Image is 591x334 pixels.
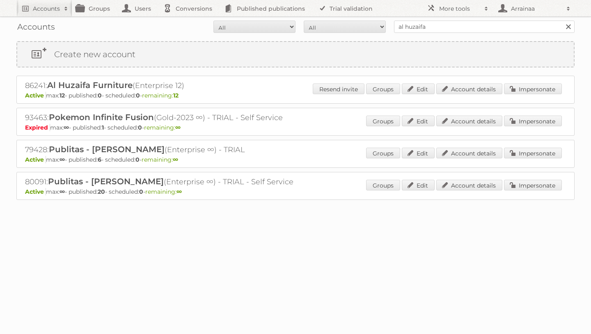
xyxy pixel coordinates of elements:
strong: 0 [136,92,140,99]
a: Account details [436,116,502,126]
strong: ∞ [60,188,65,195]
a: Impersonate [504,148,562,158]
a: Groups [366,83,400,94]
a: Account details [436,180,502,190]
a: Impersonate [504,180,562,190]
a: Impersonate [504,83,562,94]
strong: ∞ [173,156,178,163]
h2: Arrainaa [509,5,562,13]
strong: ∞ [64,124,69,131]
h2: 93463: (Gold-2023 ∞) - TRIAL - Self Service [25,112,312,123]
p: max: - published: - scheduled: - [25,124,566,131]
p: max: - published: - scheduled: - [25,188,566,195]
h2: 80091: (Enterprise ∞) - TRIAL - Self Service [25,176,312,187]
strong: 0 [135,156,140,163]
a: Groups [366,148,400,158]
strong: 0 [98,92,102,99]
strong: ∞ [176,188,182,195]
strong: 20 [98,188,105,195]
h2: More tools [439,5,480,13]
span: remaining: [145,188,182,195]
a: Edit [402,180,435,190]
a: Groups [366,116,400,126]
a: Account details [436,148,502,158]
span: Active [25,92,46,99]
span: Publitas - [PERSON_NAME] [48,176,164,186]
a: Create new account [17,42,574,67]
a: Edit [402,148,435,158]
span: remaining: [142,156,178,163]
span: Active [25,188,46,195]
a: Edit [402,83,435,94]
strong: 1 [102,124,104,131]
span: Al Huzaifa Furniture [47,80,133,90]
h2: 86241: (Enterprise 12) [25,80,312,91]
strong: 12 [173,92,179,99]
span: Active [25,156,46,163]
a: Account details [436,83,502,94]
p: max: - published: - scheduled: - [25,92,566,99]
strong: ∞ [175,124,181,131]
span: remaining: [142,92,179,99]
strong: ∞ [60,156,65,163]
p: max: - published: - scheduled: - [25,156,566,163]
h2: Accounts [33,5,60,13]
a: Impersonate [504,116,562,126]
span: Expired [25,124,50,131]
span: Publitas - [PERSON_NAME] [49,144,165,154]
h2: 79428: (Enterprise ∞) - TRIAL [25,144,312,155]
strong: 6 [98,156,101,163]
a: Resend invite [313,83,364,94]
strong: 0 [139,188,143,195]
span: remaining: [144,124,181,131]
strong: 0 [138,124,142,131]
span: Pokemon Infinite Fusion [49,112,154,122]
a: Edit [402,116,435,126]
strong: 12 [60,92,65,99]
a: Groups [366,180,400,190]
